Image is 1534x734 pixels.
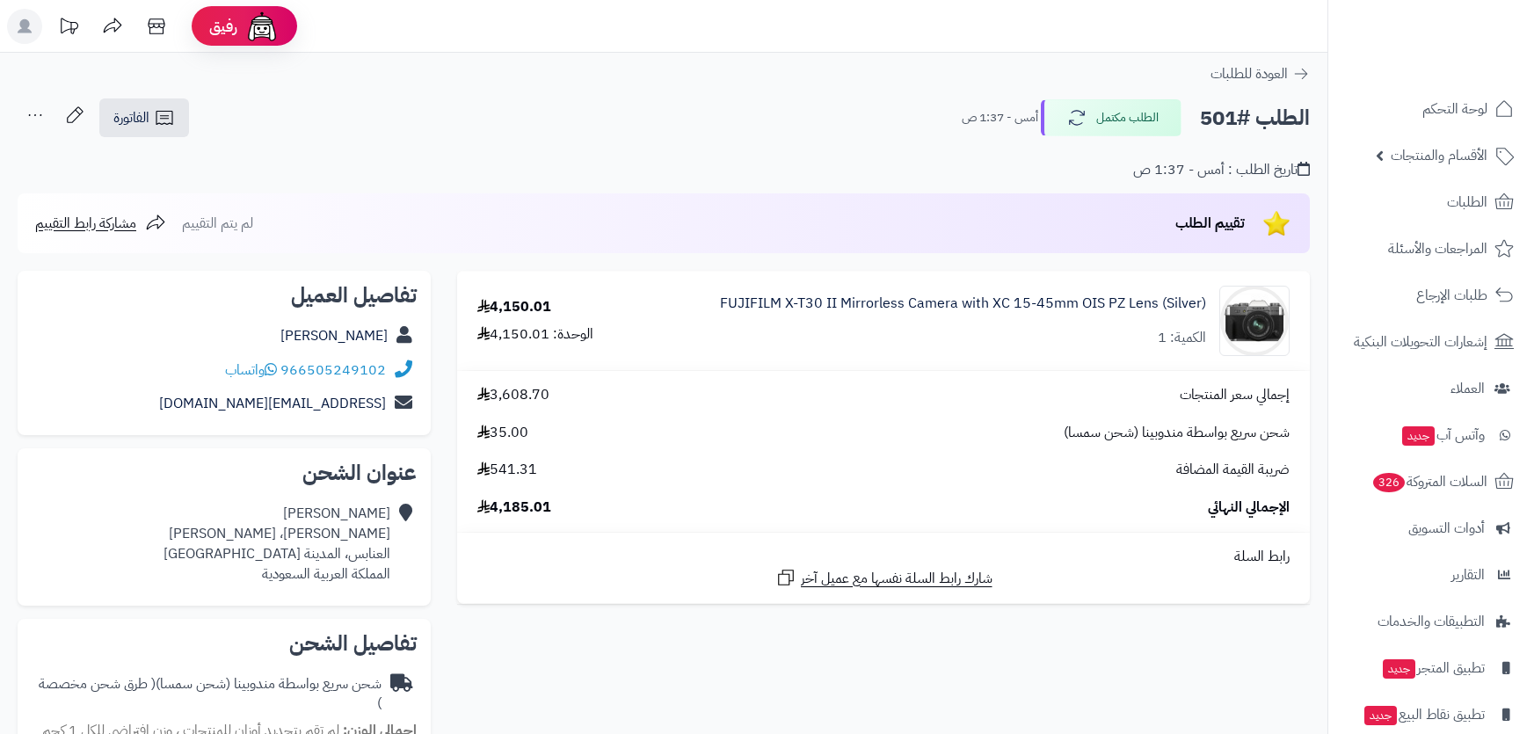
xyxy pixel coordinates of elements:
[1339,647,1523,689] a: تطبيق المتجرجديد
[1339,414,1523,456] a: وآتس آبجديد
[39,673,382,715] span: ( طرق شحن مخصصة )
[477,460,537,480] span: 541.31
[1422,97,1487,121] span: لوحة التحكم
[477,498,551,518] span: 4,185.01
[1416,283,1487,308] span: طلبات الإرجاع
[1220,286,1289,356] img: 1728140112-1630576160_1662379-90x90.jpg
[225,360,277,381] a: واتساب
[1414,47,1517,84] img: logo-2.png
[159,393,386,414] a: [EMAIL_ADDRESS][DOMAIN_NAME]
[1381,656,1485,680] span: تطبيق المتجر
[113,107,149,128] span: الفاتورة
[32,285,417,306] h2: تفاصيل العميل
[280,360,386,381] a: 966505249102
[1339,367,1523,410] a: العملاء
[1451,563,1485,587] span: التقارير
[99,98,189,137] a: الفاتورة
[164,504,390,584] div: [PERSON_NAME] [PERSON_NAME]، [PERSON_NAME] العنابس، المدينة [GEOGRAPHIC_DATA] المملكة العربية الس...
[1354,330,1487,354] span: إشعارات التحويلات البنكية
[1339,181,1523,223] a: الطلبات
[801,569,992,589] span: شارك رابط السلة نفسها مع عميل آخر
[477,423,528,443] span: 35.00
[32,633,417,654] h2: تفاصيل الشحن
[1339,600,1523,643] a: التطبيقات والخدمات
[244,9,280,44] img: ai-face.png
[962,109,1038,127] small: أمس - 1:37 ص
[1210,63,1288,84] span: العودة للطلبات
[1402,426,1435,446] span: جديد
[1408,516,1485,541] span: أدوات التسويق
[1400,423,1485,447] span: وآتس آب
[1450,376,1485,401] span: العملاء
[1339,274,1523,316] a: طلبات الإرجاع
[1339,228,1523,270] a: المراجعات والأسئلة
[477,297,551,317] div: 4,150.01
[720,294,1206,314] a: FUJIFILM X-T30 II Mirrorless Camera with XC 15-45mm OIS PZ Lens (Silver)
[1176,460,1290,480] span: ضريبة القيمة المضافة
[1339,554,1523,596] a: التقارير
[477,385,549,405] span: 3,608.70
[1373,473,1405,492] span: 326
[464,547,1303,567] div: رابط السلة
[1339,461,1523,503] a: السلات المتروكة326
[1388,236,1487,261] span: المراجعات والأسئلة
[182,213,253,234] span: لم يتم التقييم
[1378,609,1485,634] span: التطبيقات والخدمات
[1371,469,1487,494] span: السلات المتروكة
[1158,328,1206,348] div: الكمية: 1
[47,9,91,48] a: تحديثات المنصة
[1210,63,1310,84] a: العودة للطلبات
[32,462,417,483] h2: عنوان الشحن
[1339,88,1523,130] a: لوحة التحكم
[1200,100,1310,136] h2: الطلب #501
[1447,190,1487,214] span: الطلبات
[1041,99,1181,136] button: الطلب مكتمل
[1339,507,1523,549] a: أدوات التسويق
[1208,498,1290,518] span: الإجمالي النهائي
[1133,160,1310,180] div: تاريخ الطلب : أمس - 1:37 ص
[1363,702,1485,727] span: تطبيق نقاط البيع
[35,213,136,234] span: مشاركة رابط التقييم
[280,325,388,346] a: [PERSON_NAME]
[1391,143,1487,168] span: الأقسام والمنتجات
[1383,659,1415,679] span: جديد
[32,674,382,715] div: شحن سريع بواسطة مندوبينا (شحن سمسا)
[477,324,593,345] div: الوحدة: 4,150.01
[1180,385,1290,405] span: إجمالي سعر المنتجات
[775,567,992,589] a: شارك رابط السلة نفسها مع عميل آخر
[1339,321,1523,363] a: إشعارات التحويلات البنكية
[1364,706,1397,725] span: جديد
[1175,213,1245,234] span: تقييم الطلب
[35,213,166,234] a: مشاركة رابط التقييم
[209,16,237,37] span: رفيق
[1064,423,1290,443] span: شحن سريع بواسطة مندوبينا (شحن سمسا)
